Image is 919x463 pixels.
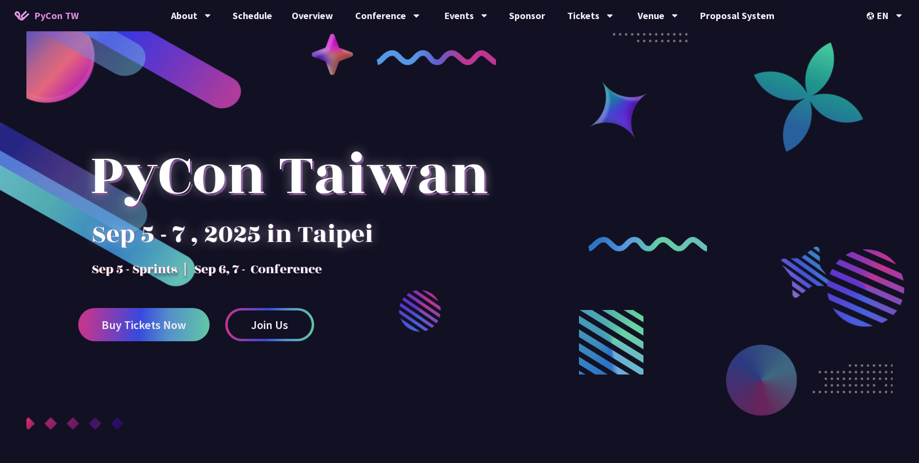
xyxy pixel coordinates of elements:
[225,308,314,341] a: Join Us
[15,11,29,21] img: Home icon of PyCon TW 2025
[5,3,88,28] a: PyCon TW
[251,319,288,331] span: Join Us
[377,50,496,65] img: curly-1.ebdbada.png
[78,308,210,341] a: Buy Tickets Now
[34,8,79,23] span: PyCon TW
[102,319,186,331] span: Buy Tickets Now
[867,12,876,20] img: Locale Icon
[588,237,708,252] img: curly-2.e802c9f.png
